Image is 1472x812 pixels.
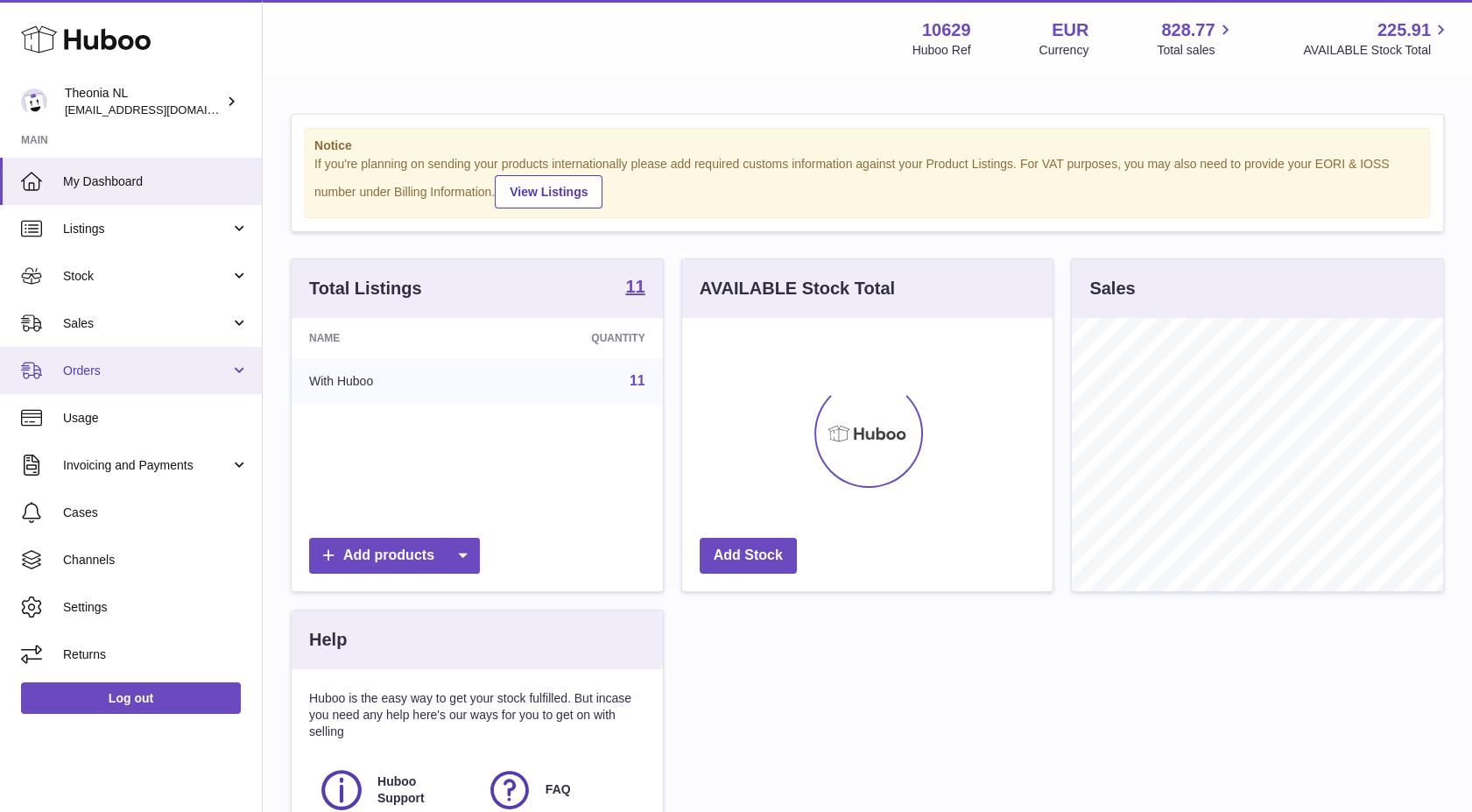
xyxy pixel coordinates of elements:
div: Currency [1039,42,1089,59]
p: Huboo is the easy way to get your stock fulfilled. But incase you need any help here's our ways f... [309,690,645,740]
th: Quantity [487,318,662,358]
span: Total sales [1157,42,1235,59]
span: My Dashboard [63,173,249,190]
span: Orders [63,363,230,379]
h3: Total Listings [309,277,422,300]
span: Settings [63,599,249,616]
span: [EMAIL_ADDRESS][DOMAIN_NAME] [65,102,257,117]
span: FAQ [546,781,571,798]
span: Listings [63,221,230,237]
strong: 11 [625,278,644,295]
div: If you're planning on sending your products internationally please add required customs informati... [314,156,1420,208]
span: Usage [63,410,249,427]
strong: EUR [1052,18,1088,42]
a: View Listings [495,175,602,208]
a: Add Stock [700,538,797,574]
span: Stock [63,268,230,285]
h3: Sales [1089,277,1135,300]
a: Log out [21,682,241,714]
a: 225.91 AVAILABLE Stock Total [1303,18,1451,59]
span: 828.77 [1161,18,1215,42]
strong: 10629 [922,18,971,42]
a: 828.77 Total sales [1157,18,1235,59]
img: info@wholesomegoods.eu [21,88,47,115]
span: 225.91 [1377,18,1431,42]
h3: Help [309,628,347,652]
span: Invoicing and Payments [63,457,230,474]
a: 11 [625,278,644,299]
h3: AVAILABLE Stock Total [700,277,895,300]
div: Huboo Ref [912,42,971,59]
span: Huboo Support [377,773,467,807]
span: AVAILABLE Stock Total [1303,42,1451,59]
th: Name [292,318,487,358]
span: Sales [63,315,230,332]
div: Theonia NL [65,85,222,118]
strong: Notice [314,138,1420,154]
span: Cases [63,505,249,521]
span: Returns [63,646,249,663]
td: With Huboo [292,358,487,404]
span: Channels [63,552,249,568]
a: 11 [630,373,645,388]
a: Add products [309,538,480,574]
